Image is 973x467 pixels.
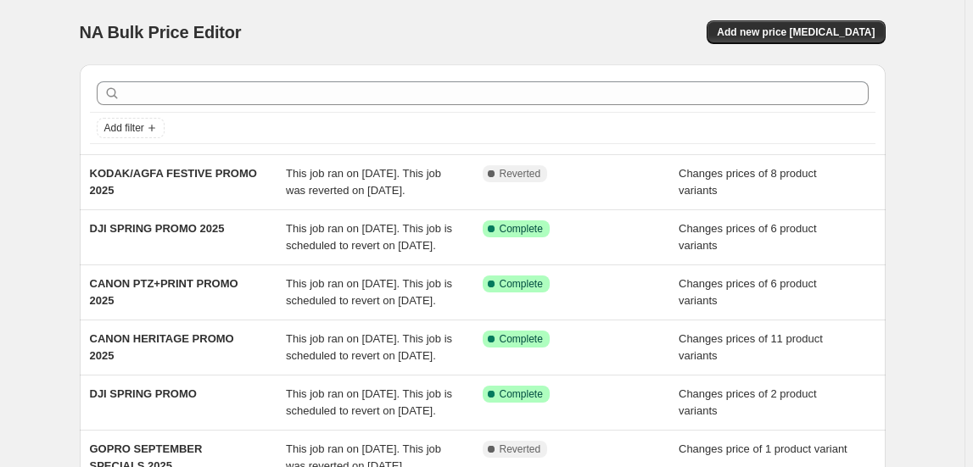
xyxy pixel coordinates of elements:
span: Complete [500,387,543,401]
span: NA Bulk Price Editor [80,23,242,42]
span: Changes prices of 6 product variants [679,222,817,252]
span: Reverted [500,167,541,181]
span: CANON HERITAGE PROMO 2025 [90,332,234,362]
span: This job ran on [DATE]. This job is scheduled to revert on [DATE]. [286,387,452,417]
span: This job ran on [DATE]. This job is scheduled to revert on [DATE]. [286,277,452,307]
span: Changes prices of 11 product variants [679,332,823,362]
span: Add new price [MEDICAL_DATA] [717,25,875,39]
span: CANON PTZ+PRINT PROMO 2025 [90,277,238,307]
span: This job ran on [DATE]. This job is scheduled to revert on [DATE]. [286,222,452,252]
span: KODAK/AGFA FESTIVE PROMO 2025 [90,167,257,197]
button: Add filter [97,118,165,138]
span: Complete [500,222,543,236]
span: DJI SPRING PROMO 2025 [90,222,225,235]
span: Changes price of 1 product variant [679,442,847,455]
span: Changes prices of 6 product variants [679,277,817,307]
span: DJI SPRING PROMO [90,387,197,400]
span: Complete [500,332,543,346]
span: Changes prices of 8 product variants [679,167,817,197]
span: Complete [500,277,543,291]
span: This job ran on [DATE]. This job is scheduled to revert on [DATE]. [286,332,452,362]
span: Reverted [500,442,541,456]
button: Add new price [MEDICAL_DATA] [707,20,885,44]
span: Add filter [104,121,144,135]
span: Changes prices of 2 product variants [679,387,817,417]
span: This job ran on [DATE]. This job was reverted on [DATE]. [286,167,441,197]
